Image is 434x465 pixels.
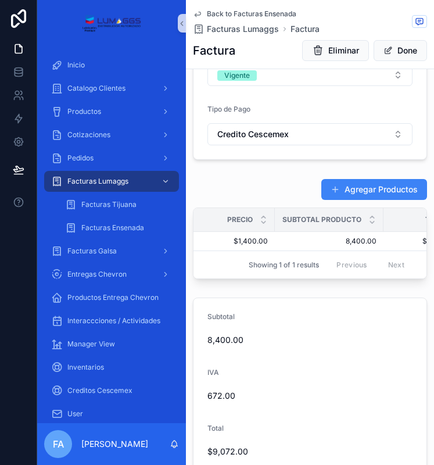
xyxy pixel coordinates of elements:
span: Inicio [67,60,85,70]
span: IVA [207,368,219,377]
h1: Factura [193,42,235,59]
span: Cotizaciones [67,130,110,139]
button: Select Button [207,123,413,145]
a: User [44,403,179,424]
span: Facturas Ensenada [81,223,144,233]
p: [PERSON_NAME] [81,438,148,450]
span: Eliminar [328,45,359,56]
span: Subtotal [207,312,235,321]
a: Interaccciones / Actividades [44,310,179,331]
span: Subtotal Producto [282,215,361,224]
a: 8,400.00 [282,237,376,246]
span: Total [207,424,224,432]
a: Inicio [44,55,179,76]
span: Precio [227,215,253,224]
a: Catalogo Clientes [44,78,179,99]
button: Select Button [207,64,413,86]
img: App logo [82,14,141,33]
span: User [67,409,83,419]
span: Facturas Lumaggs [207,23,279,35]
div: Vigente [224,70,250,81]
span: Facturas Galsa [67,246,117,256]
a: Inventarios [44,357,179,378]
span: Facturas Tijuana [81,200,137,209]
a: Pedidos [44,148,179,169]
span: Catalogo Clientes [67,84,125,93]
a: Cotizaciones [44,124,179,145]
a: Entregas Chevron [44,264,179,285]
span: Showing 1 of 1 results [249,260,319,270]
span: Entregas Chevron [67,270,127,279]
span: Manager View [67,339,115,349]
a: Productos [44,101,179,122]
button: Done [374,40,427,61]
a: Facturas Lumaggs [44,171,179,192]
a: Manager View [44,334,179,355]
span: Facturas Lumaggs [67,177,128,186]
span: Creditos Cescemex [67,386,132,395]
span: Credito Cescemex [217,128,289,140]
span: FA [53,437,64,451]
span: Interaccciones / Actividades [67,316,160,325]
span: $9,072.00 [207,446,413,457]
a: Creditos Cescemex [44,380,179,401]
span: 672.00 [207,390,413,402]
a: Productos Entrega Chevron [44,287,179,308]
a: Facturas Galsa [44,241,179,262]
span: Back to Facturas Ensenada [207,9,296,19]
span: Inventarios [67,363,104,372]
span: 8,400.00 [207,334,413,346]
a: Facturas Tijuana [58,194,179,215]
span: Productos Entrega Chevron [67,293,159,302]
button: Eliminar [302,40,369,61]
span: Pedidos [67,153,94,163]
div: scrollable content [37,46,186,423]
a: Back to Facturas Ensenada [193,9,296,19]
a: Factura [290,23,320,35]
a: $1,400.00 [195,237,268,246]
button: Agregar Productos [321,179,427,200]
span: Productos [67,107,101,116]
a: Facturas Lumaggs [193,23,279,35]
a: Facturas Ensenada [58,217,179,238]
span: Tipo de Pago [207,105,250,113]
